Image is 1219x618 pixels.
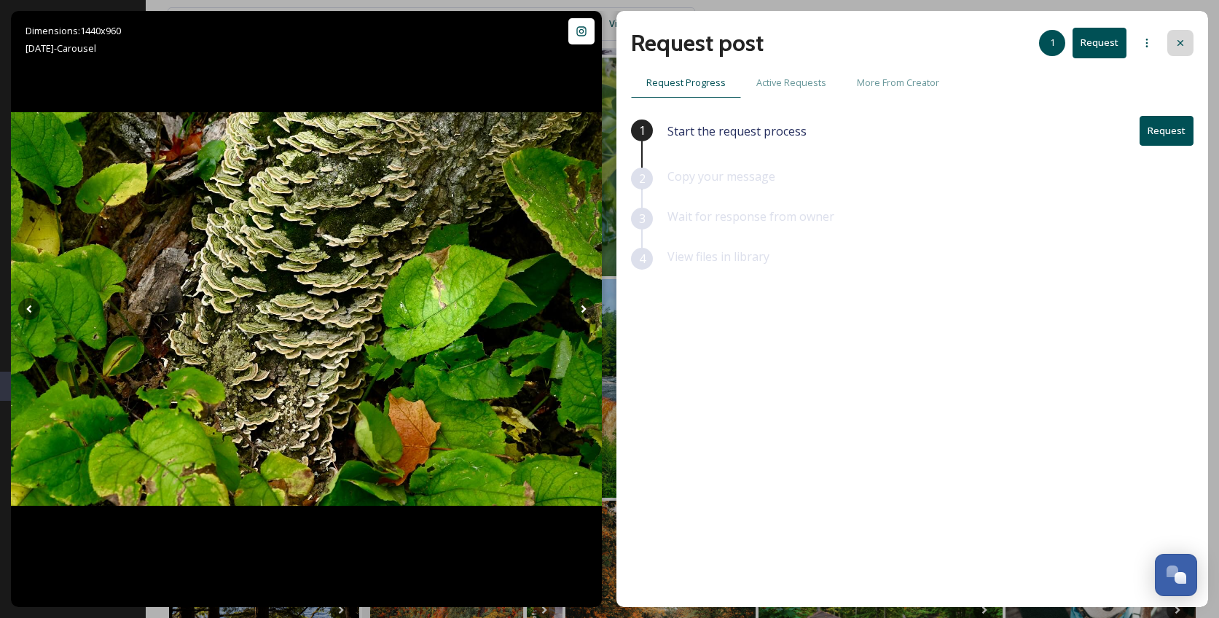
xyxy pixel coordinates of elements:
[1155,554,1197,596] button: Open Chat
[1140,116,1193,146] button: Request
[11,112,602,506] img: Lutsen and Oberg Mountains. Color depends on direction and location. Some areas feel like peak is...
[639,210,646,227] span: 3
[667,122,807,140] span: Start the request process
[857,76,939,90] span: More From Creator
[1050,36,1055,50] span: 1
[667,208,834,224] span: Wait for response from owner
[667,249,769,265] span: View files in library
[26,24,121,37] span: Dimensions: 1440 x 960
[631,26,764,60] h2: Request post
[639,122,646,139] span: 1
[667,168,775,184] span: Copy your message
[646,76,726,90] span: Request Progress
[639,170,646,187] span: 2
[756,76,826,90] span: Active Requests
[26,42,96,55] span: [DATE] - Carousel
[1073,28,1126,58] button: Request
[639,250,646,267] span: 4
